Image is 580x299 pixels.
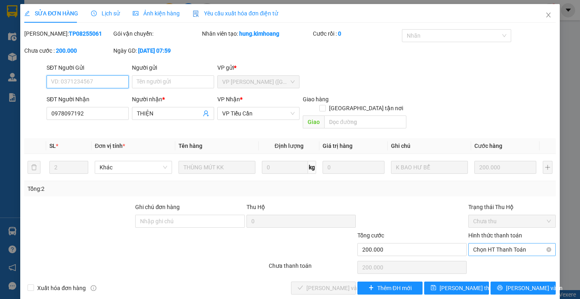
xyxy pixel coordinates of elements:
[506,284,563,293] span: [PERSON_NAME] và In
[222,107,295,120] span: VP Tiểu Cần
[113,29,200,38] div: Gói vận chuyển:
[323,161,385,174] input: 0
[28,184,224,193] div: Tổng: 2
[100,161,167,173] span: Khác
[222,76,295,88] span: VP Trần Phú (Hàng)
[474,143,502,149] span: Cước hàng
[468,232,522,239] label: Hình thức thanh toán
[388,138,471,154] th: Ghi chú
[133,10,180,17] span: Ảnh kiện hàng
[491,282,556,295] button: printer[PERSON_NAME] và In
[217,96,240,103] span: VP Nhận
[28,161,40,174] button: delete
[368,285,374,291] span: plus
[291,282,356,295] button: check[PERSON_NAME] và Giao hàng
[313,29,400,38] div: Cước rồi :
[357,282,423,295] button: plusThêm ĐH mới
[135,215,244,228] input: Ghi chú đơn hàng
[133,11,138,16] span: picture
[24,10,78,17] span: SỬA ĐƠN HÀNG
[338,30,341,37] b: 0
[138,47,171,54] b: [DATE] 07:59
[303,115,324,128] span: Giao
[275,143,304,149] span: Định lượng
[24,11,30,16] span: edit
[132,63,214,72] div: Người gửi
[326,104,406,113] span: [GEOGRAPHIC_DATA] tận nơi
[268,261,357,276] div: Chưa thanh toán
[537,4,560,27] button: Close
[193,11,199,17] img: icon
[377,284,412,293] span: Thêm ĐH mới
[47,63,129,72] div: SĐT Người Gửi
[203,110,209,117] span: user-add
[497,285,503,291] span: printer
[303,96,329,103] span: Giao hàng
[246,204,265,210] span: Thu Hộ
[34,284,89,293] span: Xuất hóa đơn hàng
[217,63,300,72] div: VP gửi
[543,161,552,174] button: plus
[546,247,551,252] span: close-circle
[113,46,200,55] div: Ngày GD:
[545,12,552,18] span: close
[91,10,120,17] span: Lịch sử
[473,243,550,256] span: Chọn HT Thanh Toán
[49,143,56,149] span: SL
[202,29,311,38] div: Nhân viên tạo:
[323,143,353,149] span: Giá trị hàng
[424,282,489,295] button: save[PERSON_NAME] thay đổi
[95,143,125,149] span: Đơn vị tính
[56,47,77,54] b: 200.000
[474,161,536,174] input: 0
[69,30,102,37] b: TP08255061
[239,30,279,37] b: hung.kimhoang
[357,232,384,239] span: Tổng cước
[308,161,316,174] span: kg
[24,29,111,38] div: [PERSON_NAME]:
[91,11,97,16] span: clock-circle
[91,285,96,291] span: info-circle
[391,161,468,174] input: Ghi Chú
[324,115,406,128] input: Dọc đường
[178,161,255,174] input: VD: Bàn, Ghế
[473,215,550,227] span: Chưa thu
[135,204,180,210] label: Ghi chú đơn hàng
[24,46,111,55] div: Chưa cước :
[431,285,436,291] span: save
[178,143,202,149] span: Tên hàng
[468,203,555,211] div: Trạng thái Thu Hộ
[132,95,214,104] div: Người nhận
[193,10,278,17] span: Yêu cầu xuất hóa đơn điện tử
[440,284,504,293] span: [PERSON_NAME] thay đổi
[47,95,129,104] div: SĐT Người Nhận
